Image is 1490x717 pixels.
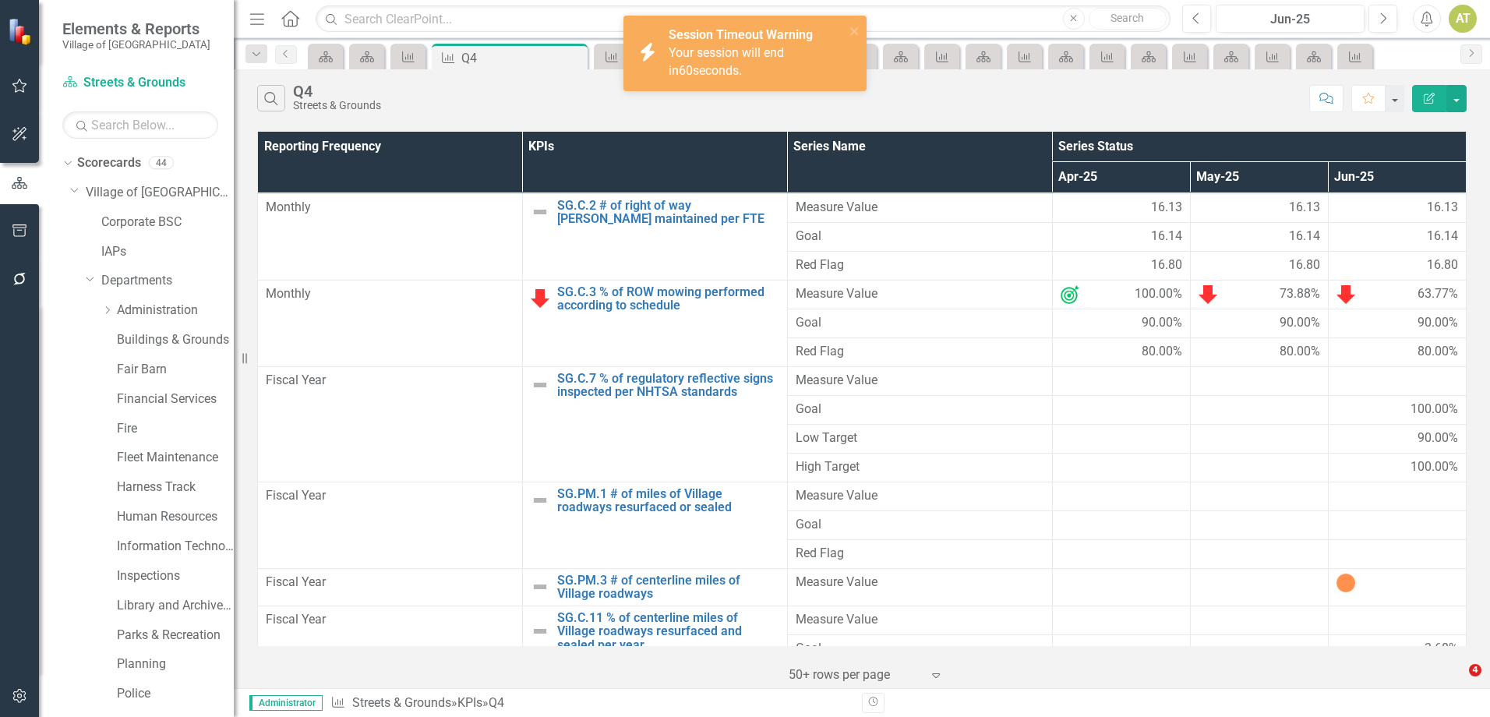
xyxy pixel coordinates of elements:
img: ClearPoint Strategy [8,18,35,45]
div: Q4 [461,48,584,68]
div: Q4 [293,83,381,100]
a: Human Resources [117,508,234,526]
span: 100.00% [1411,458,1458,476]
span: Measure Value [796,611,1044,629]
td: Double-Click to Edit [258,366,523,482]
img: Not Defined [531,491,549,510]
span: 100.00% [1411,401,1458,419]
span: Low Target [796,429,1044,447]
div: 44 [149,157,174,170]
td: Double-Click to Edit [1052,222,1190,251]
span: 60 [679,63,693,78]
td: Double-Click to Edit [1190,222,1328,251]
span: Red Flag [796,343,1044,361]
a: SG.C.7 % of regulatory reflective signs inspected per NHTSA standards [557,372,779,399]
div: Monthly [266,285,514,303]
div: Fiscal Year [266,372,514,390]
a: Scorecards [77,154,141,172]
div: Streets & Grounds [293,100,381,111]
td: Double-Click to Edit [1328,222,1466,251]
span: Measure Value [796,372,1044,390]
span: Measure Value [796,574,1044,592]
td: Double-Click to Edit [787,309,1052,337]
span: 100.00% [1135,285,1182,304]
a: SG.C.11 % of centerline miles of Village roadways resurfaced and sealed per year [557,611,779,652]
span: 16.13 [1289,199,1320,217]
a: Streets & Grounds [352,695,451,710]
span: Your session will end in seconds. [669,45,784,78]
td: Double-Click to Edit Right Click for Context Menu [522,280,787,366]
div: » » [330,694,850,712]
span: Measure Value [796,199,1044,217]
a: SG.C.2 # of right of way [PERSON_NAME] maintained per FTE [557,199,779,226]
span: 90.00% [1280,314,1320,332]
td: Double-Click to Edit [1328,539,1466,568]
span: Elements & Reports [62,19,210,38]
a: Administration [117,302,234,320]
div: Monthly [266,199,514,217]
td: Double-Click to Edit [787,539,1052,568]
span: 16.13 [1427,199,1458,217]
span: Goal [796,228,1044,245]
a: KPIs [457,695,482,710]
a: SG.PM.3 # of centerline miles of Village roadways [557,574,779,601]
span: 16.80 [1151,256,1182,274]
span: 16.14 [1151,228,1182,245]
img: Below Plan [531,289,549,308]
span: 80.00% [1142,343,1182,361]
strong: Session Timeout Warning [669,27,813,42]
a: Departments [101,272,234,290]
span: Goal [796,401,1044,419]
td: Double-Click to Edit [787,510,1052,539]
td: Double-Click to Edit [258,280,523,366]
span: Red Flag [796,256,1044,274]
span: 73.88% [1280,285,1320,304]
a: Village of [GEOGRAPHIC_DATA] [86,184,234,202]
div: Fiscal Year [266,574,514,592]
td: Double-Click to Edit Right Click for Context Menu [522,606,787,692]
span: 90.00% [1418,429,1458,447]
span: 90.00% [1418,314,1458,332]
img: Not Defined [531,376,549,394]
a: Fire [117,420,234,438]
td: Double-Click to Edit [1052,337,1190,366]
td: Double-Click to Edit [787,395,1052,424]
a: SG.PM.1 # of miles of Village roadways resurfaced or sealed [557,487,779,514]
a: Parks & Recreation [117,627,234,645]
td: Double-Click to Edit [787,453,1052,482]
td: Double-Click to Edit Right Click for Context Menu [522,193,787,280]
span: Measure Value [796,285,1044,303]
a: Police [117,685,234,703]
a: Inspections [117,567,234,585]
a: Fleet Maintenance [117,449,234,467]
span: 90.00% [1142,314,1182,332]
td: Double-Click to Edit [1328,634,1466,663]
span: 16.80 [1427,256,1458,274]
td: Double-Click to Edit [1190,309,1328,337]
span: High Target [796,458,1044,476]
td: Double-Click to Edit [1328,424,1466,453]
span: 16.13 [1151,199,1182,217]
img: Not Defined [531,622,549,641]
button: close [849,22,860,40]
a: Information Technology [117,538,234,556]
span: 80.00% [1280,343,1320,361]
td: Double-Click to Edit [787,222,1052,251]
div: AT [1449,5,1477,33]
td: Double-Click to Edit [787,251,1052,280]
td: Double-Click to Edit [1190,251,1328,280]
span: Goal [796,314,1044,332]
span: Administrator [249,695,323,711]
a: Streets & Grounds [62,74,218,92]
td: Double-Click to Edit [258,568,523,606]
td: Double-Click to Edit [1328,337,1466,366]
td: Double-Click to Edit [258,482,523,568]
td: Double-Click to Edit Right Click for Context Menu [522,366,787,482]
a: Harness Track [117,479,234,496]
a: Financial Services [117,390,234,408]
a: IAPs [101,243,234,261]
td: Double-Click to Edit [1328,510,1466,539]
td: Double-Click to Edit Right Click for Context Menu [522,568,787,606]
img: Below Plan [1199,285,1217,304]
a: Library and Archives Services [117,597,234,615]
